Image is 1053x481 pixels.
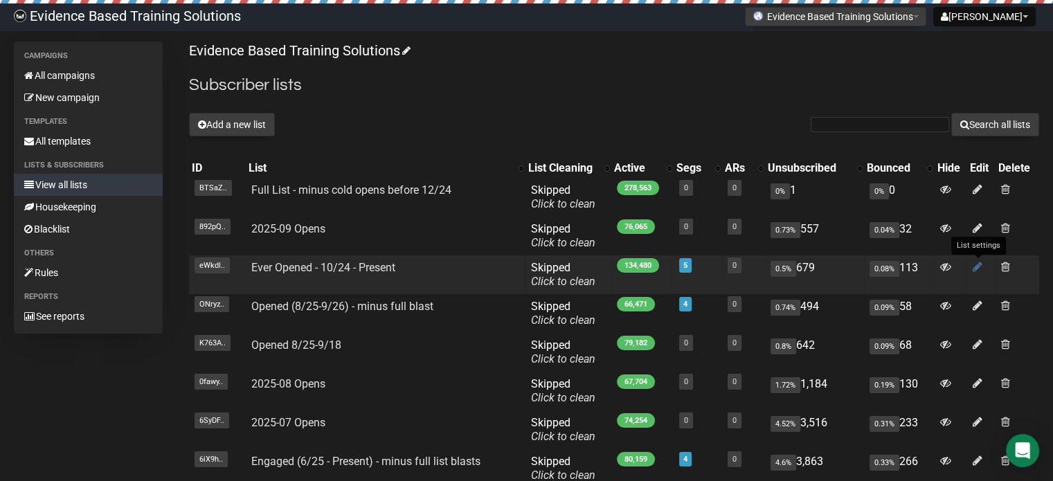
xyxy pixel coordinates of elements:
span: 0.5% [771,261,796,277]
div: Unsubscribed [768,161,850,175]
div: Delete [998,161,1036,175]
a: 0 [684,338,688,347]
td: 1 [765,178,864,217]
a: 0 [732,338,737,347]
a: All templates [14,130,163,152]
span: 0.74% [771,300,800,316]
td: 58 [864,294,934,333]
span: Skipped [531,338,595,365]
a: Blacklist [14,218,163,240]
button: [PERSON_NAME] [933,7,1036,26]
div: Hide [937,161,964,175]
span: 0.33% [870,455,899,471]
th: Delete: No sort applied, sorting is disabled [996,158,1039,178]
span: 1.72% [771,377,800,393]
img: 6a635aadd5b086599a41eda90e0773ac [14,10,26,22]
th: List: No sort applied, activate to apply an ascending sort [246,158,525,178]
a: Engaged (6/25 - Present) - minus full list blasts [251,455,480,468]
a: 5 [683,261,687,270]
a: 0 [732,222,737,231]
td: 642 [765,333,864,372]
td: 113 [864,255,934,294]
span: 892pQ.. [195,219,231,235]
th: Hide: No sort applied, sorting is disabled [934,158,967,178]
span: BTSaZ.. [195,180,232,196]
th: Segs: No sort applied, activate to apply an ascending sort [674,158,722,178]
img: favicons [753,10,764,21]
a: 0 [732,261,737,270]
div: List [249,161,512,175]
span: 278,563 [617,181,659,195]
span: Skipped [531,222,595,249]
a: 0 [684,183,688,192]
td: 679 [765,255,864,294]
div: Open Intercom Messenger [1006,434,1039,467]
a: All campaigns [14,64,163,87]
span: 0.04% [870,222,899,238]
td: 130 [864,372,934,410]
a: Opened (8/25-9/26) - minus full blast [251,300,433,313]
span: 6SyDF.. [195,412,229,428]
a: Rules [14,262,163,284]
span: Skipped [531,261,595,288]
span: Skipped [531,377,595,404]
a: Full List - minus cold opens before 12/24 [251,183,451,197]
span: 74,254 [617,413,655,428]
a: Click to clean [531,197,595,210]
a: 0 [732,377,737,386]
span: 67,704 [617,374,655,389]
a: 4 [683,455,687,464]
td: 3,516 [765,410,864,449]
span: 0.19% [870,377,899,393]
a: Ever Opened - 10/24 - Present [251,261,395,274]
div: Edit [970,161,993,175]
a: 2025-07 Opens [251,416,325,429]
a: 2025-08 Opens [251,377,325,390]
a: 0 [684,416,688,425]
span: Skipped [531,183,595,210]
td: 1,184 [765,372,864,410]
span: 66,471 [617,297,655,311]
span: eWkdI.. [195,257,230,273]
th: Unsubscribed: No sort applied, activate to apply an ascending sort [765,158,864,178]
span: 0.08% [870,261,899,277]
a: Click to clean [531,236,595,249]
td: 68 [864,333,934,372]
h2: Subscriber lists [189,73,1039,98]
span: Skipped [531,300,595,327]
li: Campaigns [14,48,163,64]
td: 32 [864,217,934,255]
span: 79,182 [617,336,655,350]
button: Evidence Based Training Solutions [745,7,926,26]
button: Add a new list [189,113,275,136]
a: Click to clean [531,430,595,443]
th: Bounced: No sort applied, activate to apply an ascending sort [864,158,934,178]
td: 557 [765,217,864,255]
div: ARs [725,161,751,175]
span: ONryz.. [195,296,229,312]
span: 6iX9h.. [195,451,228,467]
a: 0 [684,377,688,386]
span: 134,480 [617,258,659,273]
a: Click to clean [531,391,595,404]
a: Click to clean [531,275,595,288]
span: 0.8% [771,338,796,354]
span: 0.73% [771,222,800,238]
span: 4.52% [771,416,800,432]
td: 233 [864,410,934,449]
a: 0 [732,300,737,309]
div: ID [192,161,243,175]
span: 76,065 [617,219,655,234]
th: ARs: No sort applied, activate to apply an ascending sort [722,158,765,178]
span: Skipped [531,416,595,443]
span: 4.6% [771,455,796,471]
div: List Cleaning [528,161,597,175]
a: 2025-09 Opens [251,222,325,235]
a: Click to clean [531,352,595,365]
th: ID: No sort applied, sorting is disabled [189,158,246,178]
button: Search all lists [951,113,1039,136]
a: Opened 8/25-9/18 [251,338,341,352]
span: 0% [771,183,790,199]
a: Evidence Based Training Solutions [189,42,408,59]
a: See reports [14,305,163,327]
